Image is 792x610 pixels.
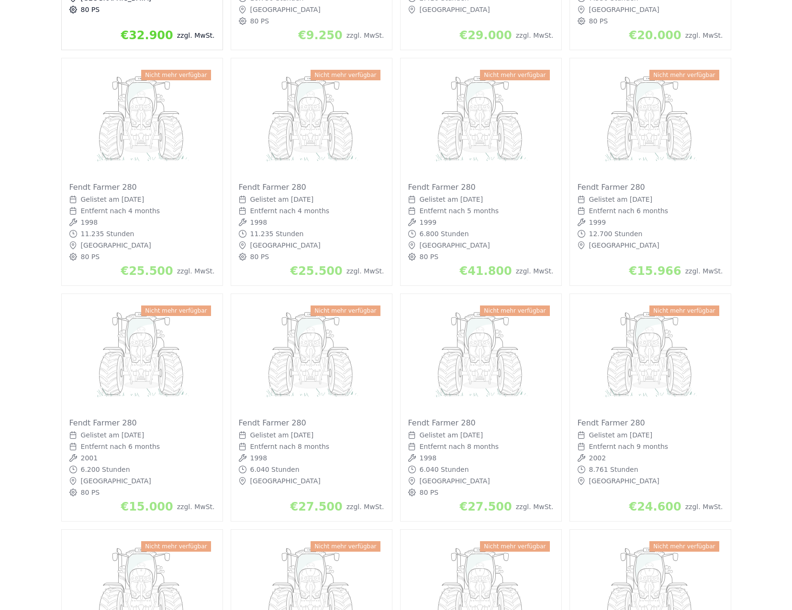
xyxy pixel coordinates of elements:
img: Fendt Farmer 280 [69,302,215,411]
span: €25.500 [121,264,173,278]
span: Nicht mehr verfügbar [311,70,380,80]
span: €20.000 [629,29,681,42]
span: zzgl. MwSt. [516,32,554,39]
div: Details zu Fendt Farmer 280 anzeigen [231,294,392,522]
span: [GEOGRAPHIC_DATA] [250,241,321,249]
span: Nicht mehr verfügbar [141,70,211,80]
span: 80 PS [420,489,439,496]
span: €15.966 [629,264,681,278]
span: [GEOGRAPHIC_DATA] [589,6,659,13]
div: Details zu Fendt Farmer 280 anzeigen [61,294,223,522]
span: Nicht mehr verfügbar [480,305,549,316]
span: Entfernt nach 6 months [589,207,669,215]
div: Fendt Farmer 280 [408,418,554,427]
span: Entfernt nach 5 months [420,207,499,215]
div: Fendt Farmer 280 [578,418,723,427]
span: 80 PS [420,253,439,261]
span: [GEOGRAPHIC_DATA] [250,477,321,485]
span: 80 PS [250,253,269,261]
span: 1998 [250,218,268,226]
div: Details zu Fendt Farmer 280 anzeigen [61,58,223,286]
div: Fendt Farmer 280 [239,183,384,192]
span: 8.761 Stunden [589,466,638,473]
span: Entfernt nach 8 months [250,443,330,450]
span: Nicht mehr verfügbar [141,305,211,316]
span: Gelistet am [DATE] [250,196,314,203]
div: Fendt Farmer 280 [69,418,215,427]
span: [GEOGRAPHIC_DATA] [250,6,321,13]
img: Fendt Farmer 280 [239,302,384,411]
span: €9.250 [298,29,343,42]
span: [GEOGRAPHIC_DATA] [420,241,490,249]
span: [GEOGRAPHIC_DATA] [420,6,490,13]
span: Entfernt nach 4 months [250,207,330,215]
span: Entfernt nach 6 months [81,443,160,450]
span: Gelistet am [DATE] [589,196,653,203]
span: Nicht mehr verfügbar [649,70,719,80]
div: Fendt Farmer 280 [69,183,215,192]
span: Gelistet am [DATE] [81,196,145,203]
span: 11.235 Stunden [81,230,134,238]
span: €32.900 [121,29,173,42]
img: Fendt Farmer 280 [578,66,723,175]
span: 80 PS [250,17,269,25]
span: 12.700 Stunden [589,230,643,238]
span: zzgl. MwSt. [685,503,723,511]
span: €41.800 [459,264,512,278]
span: zzgl. MwSt. [685,32,723,39]
span: [GEOGRAPHIC_DATA] [420,477,490,485]
span: 1999 [589,218,606,226]
span: [GEOGRAPHIC_DATA] [589,477,659,485]
span: zzgl. MwSt. [516,267,554,275]
img: Fendt Farmer 280 [408,302,554,411]
span: zzgl. MwSt. [346,503,384,511]
span: 1998 [250,454,268,462]
div: Details zu Fendt Farmer 280 anzeigen [569,294,731,522]
span: 1998 [420,454,437,462]
img: Fendt Farmer 280 [578,302,723,411]
span: 80 PS [81,489,100,496]
span: €15.000 [121,500,173,513]
span: Entfernt nach 9 months [589,443,669,450]
span: €27.500 [290,500,342,513]
span: €27.500 [459,500,512,513]
img: Fendt Farmer 280 [69,66,215,175]
span: 2001 [81,454,98,462]
span: Gelistet am [DATE] [420,196,483,203]
span: zzgl. MwSt. [346,267,384,275]
span: Entfernt nach 8 months [420,443,499,450]
span: zzgl. MwSt. [177,267,215,275]
span: Gelistet am [DATE] [420,431,483,439]
span: [GEOGRAPHIC_DATA] [589,241,659,249]
span: 80 PS [589,17,608,25]
span: 1998 [81,218,98,226]
span: 6.800 Stunden [420,230,469,238]
span: [GEOGRAPHIC_DATA] [81,241,151,249]
span: zzgl. MwSt. [685,267,723,275]
div: Details zu Fendt Farmer 280 anzeigen [231,58,392,286]
img: Fendt Farmer 280 [408,66,554,175]
div: Details zu Fendt Farmer 280 anzeigen [400,294,562,522]
div: Fendt Farmer 280 [408,183,554,192]
img: Fendt Farmer 280 [239,66,384,175]
div: Details zu Fendt Farmer 280 anzeigen [569,58,731,286]
span: Entfernt nach 4 months [81,207,160,215]
span: Nicht mehr verfügbar [480,541,549,552]
span: Nicht mehr verfügbar [649,541,719,552]
div: Fendt Farmer 280 [578,183,723,192]
span: Nicht mehr verfügbar [311,305,380,316]
span: Nicht mehr verfügbar [141,541,211,552]
span: Nicht mehr verfügbar [649,305,719,316]
span: 1999 [420,218,437,226]
span: 11.235 Stunden [250,230,304,238]
span: Gelistet am [DATE] [250,431,314,439]
span: 2002 [589,454,606,462]
span: zzgl. MwSt. [177,503,215,511]
span: 6.040 Stunden [420,466,469,473]
span: 80 PS [81,253,100,261]
span: €25.500 [290,264,342,278]
span: 80 PS [81,6,100,13]
span: zzgl. MwSt. [346,32,384,39]
div: Fendt Farmer 280 [239,418,384,427]
span: 6.200 Stunden [81,466,130,473]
